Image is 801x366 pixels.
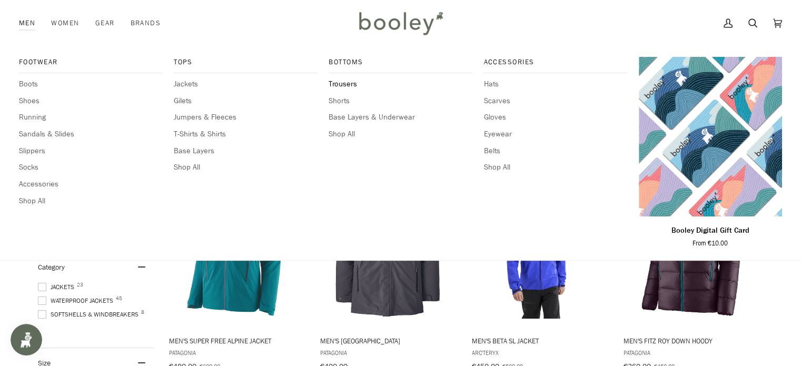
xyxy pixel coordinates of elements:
[174,78,317,90] a: Jackets
[38,296,116,305] span: Waterproof Jackets
[19,195,162,207] a: Shop All
[174,145,317,157] a: Base Layers
[671,225,749,236] p: Booley Digital Gift Card
[639,57,782,216] a: Booley Digital Gift Card
[354,8,447,38] img: Booley
[623,348,759,357] span: Patagonia
[329,78,472,90] a: Trousers
[329,57,472,67] span: Bottoms
[169,348,305,357] span: Patagonia
[141,310,144,315] span: 8
[19,57,162,67] span: Footwear
[174,128,317,140] a: T-Shirts & Shirts
[483,128,627,140] a: Eyewear
[483,78,627,90] a: Hats
[483,57,627,67] span: Accessories
[38,282,77,292] span: Jackets
[329,112,472,123] a: Base Layers & Underwear
[38,262,65,272] span: Category
[472,348,608,357] span: Arc'teryx
[38,310,142,319] span: Softshells & Windbreakers
[623,336,759,345] span: Men's Fitz Roy Down Hoody
[19,78,162,90] a: Boots
[174,57,317,67] span: Tops
[174,95,317,107] a: Gilets
[483,112,627,123] a: Gloves
[639,221,782,249] a: Booley Digital Gift Card
[639,57,782,248] product-grid-item: Booley Digital Gift Card
[639,57,782,216] product-grid-item-variant: €10.00
[174,112,317,123] a: Jumpers & Fleeces
[329,128,472,140] a: Shop All
[320,336,457,345] span: Men's [GEOGRAPHIC_DATA]
[19,162,162,173] a: Socks
[329,95,472,107] a: Shorts
[19,95,162,107] a: Shoes
[169,336,305,345] span: Men's Super Free Alpine Jacket
[483,162,627,173] a: Shop All
[174,162,317,173] a: Shop All
[19,145,162,157] a: Slippers
[472,336,608,345] span: Men's Beta SL Jacket
[11,324,42,355] iframe: Button to open loyalty program pop-up
[19,57,162,73] a: Footwear
[483,95,627,107] a: Scarves
[19,128,162,140] a: Sandals & Slides
[95,18,115,28] span: Gear
[174,57,317,73] a: Tops
[130,18,161,28] span: Brands
[116,296,122,301] span: 45
[483,57,627,73] a: Accessories
[19,112,162,123] a: Running
[19,179,162,190] a: Accessories
[77,282,83,288] span: 23
[320,348,457,357] span: Patagonia
[483,145,627,157] a: Belts
[51,18,79,28] span: Women
[693,239,728,248] span: From €10.00
[329,57,472,73] a: Bottoms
